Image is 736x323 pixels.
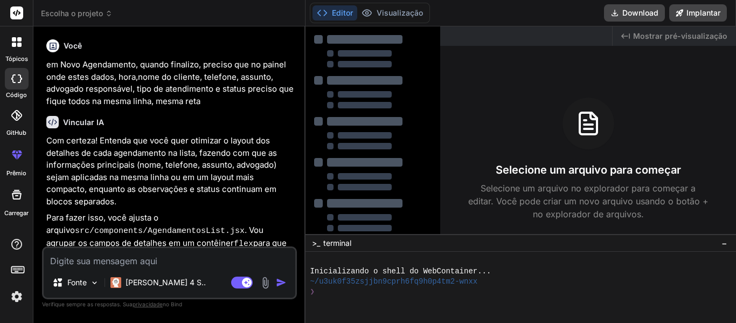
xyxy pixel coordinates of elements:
button: Editor [313,5,357,20]
img: Claude 4 Soneto [110,277,121,288]
font: GitHub [6,129,26,136]
button: Implantar [669,4,727,22]
font: Escolha o projeto [41,9,103,18]
font: tópicos [5,55,28,63]
font: ~/u3uk0f35zsjjbn9cprh6fq9h0p4tm2-wnxx [310,277,477,286]
button: − [719,235,730,252]
font: ❯ [310,287,315,296]
font: código [6,91,27,99]
font: em Novo Agendamento, quando finalizo, preciso que no painel onde estes dados, hora,nome do client... [46,59,294,106]
font: Implantar [686,8,720,17]
font: Você [64,41,82,50]
font: Visualização [377,8,423,17]
font: no Bind [163,301,182,307]
font: Inicializando o shell do WebContainer... [310,267,491,276]
font: Verifique sempre as respostas. Sua [42,301,133,307]
font: privacidade [133,301,163,307]
font: Fonte [67,278,87,287]
img: ícone [276,277,287,288]
font: Para fazer isso, você ajusta o arquivo [46,212,161,235]
font: terminal [323,238,351,248]
font: − [721,238,727,249]
font: >_ [312,238,320,248]
font: Editor [332,8,353,17]
img: settings [8,287,26,306]
font: Selecione um arquivo no explorador para começar a editar. Você pode criar um novo arquivo usando ... [468,183,709,219]
button: Download [604,4,665,22]
font: Carregar [4,209,29,217]
img: anexo [259,277,272,289]
font: Mostrar pré-visualização [633,31,727,40]
font: Com certeza! Entenda que você quer otimizar o layout dos detalhes de cada agendamento na lista, f... [46,135,279,207]
img: Escolha modelos [90,278,99,287]
code: flex [234,239,253,249]
button: Visualização [357,5,427,20]
font: Vincular IA [63,118,104,127]
font: Download [622,8,658,17]
font: Selecione um arquivo para começar [496,163,681,176]
code: src/components/AgendamentosList.jsx [75,226,245,236]
font: [PERSON_NAME] 4 S.. [126,278,206,287]
font: prêmio [6,169,26,177]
